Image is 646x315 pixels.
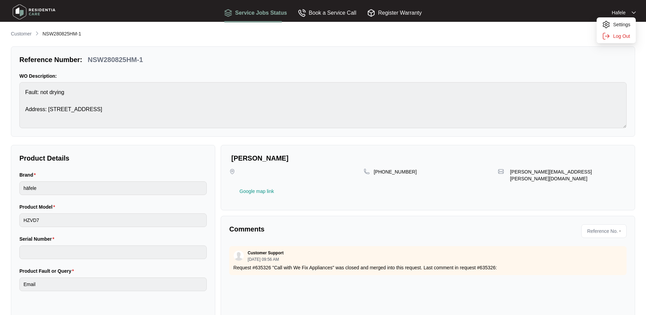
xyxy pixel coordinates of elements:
[510,168,627,182] p: [PERSON_NAME][EMAIL_ADDRESS][PERSON_NAME][DOMAIN_NAME]
[229,224,423,234] p: Comments
[19,181,207,195] input: Brand
[367,9,375,17] img: Register Warranty icon
[19,277,207,291] input: Product Fault or Query
[11,30,32,37] p: Customer
[248,257,283,261] p: [DATE] 09:56 AM
[19,268,77,274] label: Product Fault or Query
[19,82,627,128] textarea: Fault: not drying Address: [STREET_ADDRESS]
[43,31,81,36] span: NSW280825HM-1
[298,9,357,17] div: Book a Service Call
[19,73,627,79] p: WO Description:
[298,9,306,17] img: Book a Service Call icon
[19,153,207,163] p: Product Details
[619,226,624,236] p: -
[374,168,417,175] p: [PHONE_NUMBER]
[584,226,618,236] span: Reference No.
[248,250,283,256] p: Customer Support
[234,251,244,261] img: user.svg
[231,153,627,163] p: [PERSON_NAME]
[19,171,38,178] label: Brand
[367,9,422,17] div: Register Warranty
[602,32,610,40] img: settings icon
[19,245,207,259] input: Serial Number
[632,11,636,14] img: dropdown arrow
[498,168,504,175] img: map-pin
[88,55,143,64] p: NSW280825HM-1
[364,168,370,175] img: map-pin
[224,9,232,17] img: Service Jobs Status icon
[19,236,57,242] label: Serial Number
[10,2,58,22] img: residentia care logo
[233,264,623,271] p: Request #635326 "Call with We Fix Appliances" was closed and merged into this request. Last comme...
[602,20,610,29] img: settings icon
[34,31,40,36] img: chevron-right
[10,30,33,38] a: Customer
[239,189,274,194] a: Google map link
[19,55,82,64] p: Reference Number:
[613,21,630,28] p: Settings
[224,9,287,17] div: Service Jobs Status
[612,9,626,16] p: Hafele
[229,168,235,175] img: map-pin
[19,204,58,210] label: Product Model
[613,33,630,40] p: Log Out
[19,213,207,227] input: Product Model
